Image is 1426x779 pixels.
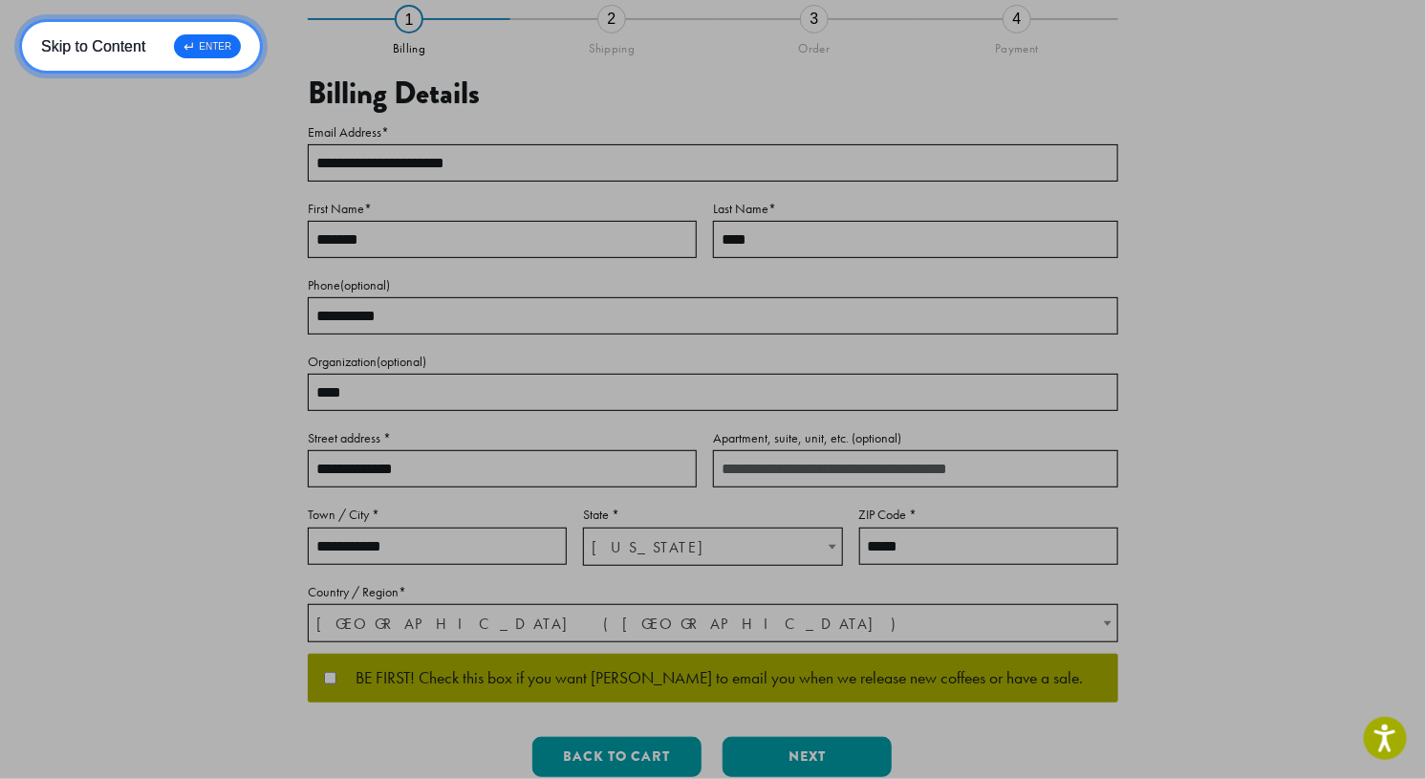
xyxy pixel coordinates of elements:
[583,528,842,566] span: State
[336,670,1083,687] span: BE FIRST! Check this box if you want [PERSON_NAME] to email you when we release new coffees or ha...
[597,5,626,33] div: 2
[308,33,510,56] div: Billing
[532,737,702,777] button: Back to cart
[308,120,1118,144] label: Email Address
[852,429,901,446] span: (optional)
[309,605,1117,642] span: United States (US)
[377,353,426,370] span: (optional)
[340,276,390,293] span: (optional)
[308,76,1118,112] h3: Billing Details
[800,5,829,33] div: 3
[324,672,336,684] input: BE FIRST! Check this box if you want [PERSON_NAME] to email you when we release new coffees or ha...
[395,5,423,33] div: 1
[713,426,1118,450] label: Apartment, suite, unit, etc.
[916,33,1118,56] div: Payment
[859,503,1118,527] label: ZIP Code
[308,350,1118,374] label: Organization
[308,197,697,221] label: First Name
[1003,5,1031,33] div: 4
[723,737,892,777] button: Next
[308,604,1118,642] span: Country / Region
[713,33,916,56] div: Order
[583,503,842,527] label: State
[584,529,841,566] span: California
[308,503,567,527] label: Town / City
[510,33,713,56] div: Shipping
[713,197,1118,221] label: Last Name
[308,426,697,450] label: Street address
